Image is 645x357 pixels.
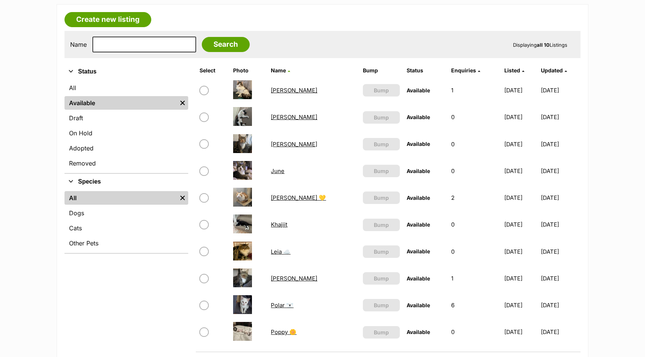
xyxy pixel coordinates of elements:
[541,185,580,211] td: [DATE]
[541,67,567,74] a: Updated
[64,126,188,140] a: On Hold
[64,206,188,220] a: Dogs
[363,111,399,124] button: Bump
[374,113,389,121] span: Bump
[271,221,287,228] a: Khajiit
[64,141,188,155] a: Adopted
[541,131,580,157] td: [DATE]
[64,177,188,187] button: Species
[363,219,399,231] button: Bump
[407,114,430,120] span: Available
[404,64,447,77] th: Status
[271,67,290,74] a: Name
[363,299,399,311] button: Bump
[407,302,430,308] span: Available
[407,168,430,174] span: Available
[271,194,326,201] a: [PERSON_NAME] 💛
[64,236,188,250] a: Other Pets
[271,328,296,336] a: Poppy 🌼
[271,248,290,255] a: Leia ☁️
[271,113,317,121] a: [PERSON_NAME]
[504,67,520,74] span: Listed
[64,80,188,173] div: Status
[64,221,188,235] a: Cats
[363,272,399,285] button: Bump
[177,191,188,205] a: Remove filter
[501,292,540,318] td: [DATE]
[448,158,501,184] td: 0
[374,221,389,229] span: Bump
[501,265,540,291] td: [DATE]
[501,319,540,345] td: [DATE]
[501,211,540,237] td: [DATE]
[363,84,399,97] button: Bump
[230,64,267,77] th: Photo
[407,275,430,282] span: Available
[374,328,389,336] span: Bump
[448,77,501,103] td: 1
[513,42,567,48] span: Displaying Listings
[501,239,540,265] td: [DATE]
[271,141,317,148] a: [PERSON_NAME]
[448,239,501,265] td: 0
[451,67,476,74] span: translation missing: en.admin.listings.index.attributes.enquiries
[374,274,389,282] span: Bump
[363,165,399,177] button: Bump
[541,67,563,74] span: Updated
[374,248,389,256] span: Bump
[537,42,550,48] strong: all 10
[64,96,177,110] a: Available
[501,131,540,157] td: [DATE]
[202,37,250,52] input: Search
[374,86,389,94] span: Bump
[448,292,501,318] td: 6
[363,245,399,258] button: Bump
[407,248,430,254] span: Available
[541,211,580,237] td: [DATE]
[407,221,430,228] span: Available
[271,67,286,74] span: Name
[501,185,540,211] td: [DATE]
[501,104,540,130] td: [DATE]
[64,67,188,77] button: Status
[360,64,402,77] th: Bump
[177,96,188,110] a: Remove filter
[271,302,293,309] a: Polar 🐻‍❄️
[448,104,501,130] td: 0
[363,138,399,150] button: Bump
[448,319,501,345] td: 0
[64,81,188,95] a: All
[64,12,151,27] a: Create new listing
[271,87,317,94] a: [PERSON_NAME]
[70,41,87,48] label: Name
[407,87,430,93] span: Available
[64,111,188,125] a: Draft
[374,301,389,309] span: Bump
[271,167,284,175] a: June
[64,191,177,205] a: All
[504,67,524,74] a: Listed
[451,67,480,74] a: Enquiries
[64,190,188,253] div: Species
[407,141,430,147] span: Available
[374,194,389,202] span: Bump
[448,185,501,211] td: 2
[407,195,430,201] span: Available
[271,275,317,282] a: [PERSON_NAME]
[407,329,430,335] span: Available
[363,326,399,339] button: Bump
[541,319,580,345] td: [DATE]
[501,158,540,184] td: [DATE]
[448,131,501,157] td: 0
[541,265,580,291] td: [DATE]
[197,64,229,77] th: Select
[541,292,580,318] td: [DATE]
[448,211,501,237] td: 0
[541,239,580,265] td: [DATE]
[501,77,540,103] td: [DATE]
[374,167,389,175] span: Bump
[448,265,501,291] td: 1
[541,77,580,103] td: [DATE]
[541,104,580,130] td: [DATE]
[64,156,188,170] a: Removed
